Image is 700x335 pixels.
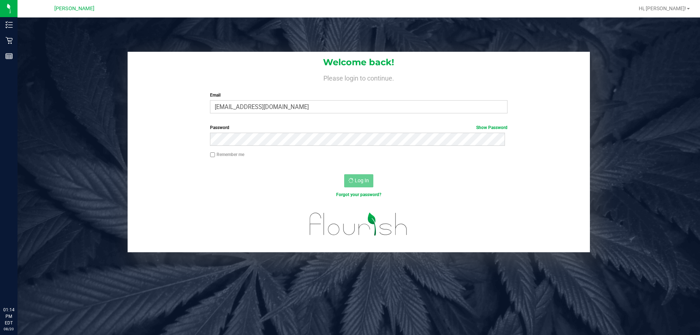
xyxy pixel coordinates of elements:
[3,307,14,326] p: 01:14 PM EDT
[476,125,507,130] a: Show Password
[210,152,215,157] input: Remember me
[5,21,13,28] inline-svg: Inventory
[344,174,373,187] button: Log In
[128,73,590,82] h4: Please login to continue.
[5,52,13,60] inline-svg: Reports
[210,92,507,98] label: Email
[5,37,13,44] inline-svg: Retail
[301,206,416,243] img: flourish_logo.svg
[210,151,244,158] label: Remember me
[210,125,229,130] span: Password
[355,178,369,183] span: Log In
[54,5,94,12] span: [PERSON_NAME]
[639,5,686,11] span: Hi, [PERSON_NAME]!
[336,192,381,197] a: Forgot your password?
[3,326,14,332] p: 08/20
[128,58,590,67] h1: Welcome back!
